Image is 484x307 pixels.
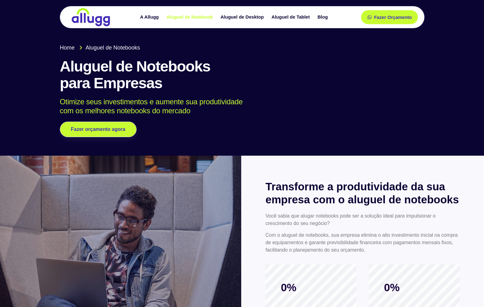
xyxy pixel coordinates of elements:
[60,44,75,52] span: Home
[374,15,412,19] span: Fazer Orçamento
[137,12,163,23] a: A Allugg
[265,180,459,206] h2: Transforme a produtividade da sua empresa com o aluguel de notebooks
[268,12,314,23] a: Aluguel de Tablet
[265,231,459,254] p: Com o aluguel de notebooks, sua empresa elimina o alto investimento inicial na compra de equipame...
[361,10,418,24] a: Fazer Orçamento
[84,44,140,52] span: Aluguel de Notebooks
[60,122,137,137] a: Fazer orçamento agora
[265,281,312,294] span: 0%
[163,12,217,23] a: Aluguel de Notebook
[71,8,111,27] img: locação de TI é Allugg
[314,12,332,23] a: Blog
[60,97,415,115] p: Otimize seus investimentos e aumente sua produtividade com os melhores notebooks do mercado
[369,281,415,294] span: 0%
[217,12,268,23] a: Aluguel de Desktop
[60,58,424,92] h1: Aluguel de Notebooks para Empresas
[71,127,125,132] span: Fazer orçamento agora
[265,212,459,227] p: Você sabia que alugar notebooks pode ser a solução ideal para impulsionar o crescimento do seu ne...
